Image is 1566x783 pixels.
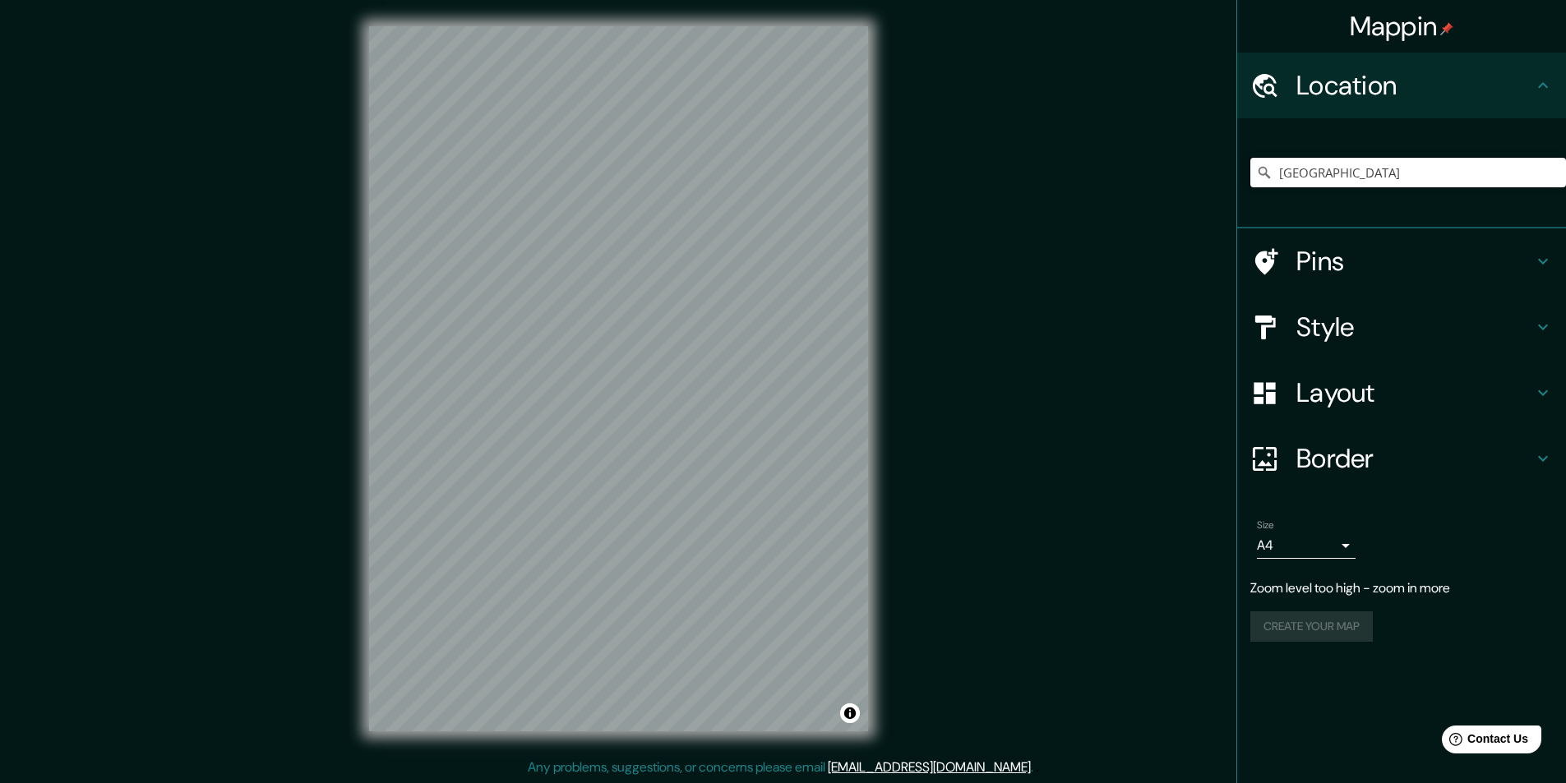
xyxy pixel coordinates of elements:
h4: Pins [1296,245,1533,278]
h4: Layout [1296,376,1533,409]
label: Size [1257,518,1274,532]
div: Layout [1237,360,1566,426]
a: [EMAIL_ADDRESS][DOMAIN_NAME] [828,758,1031,776]
p: Zoom level too high - zoom in more [1250,578,1553,598]
h4: Location [1296,69,1533,102]
canvas: Map [369,26,868,731]
div: Pins [1237,228,1566,294]
div: . [1036,758,1039,777]
div: . [1033,758,1036,777]
div: Border [1237,426,1566,491]
p: Any problems, suggestions, or concerns please email . [528,758,1033,777]
h4: Border [1296,442,1533,475]
input: Pick your city or area [1250,158,1566,187]
div: Location [1237,53,1566,118]
img: pin-icon.png [1440,22,1453,35]
div: A4 [1257,532,1356,559]
iframe: Help widget launcher [1420,719,1548,765]
button: Toggle attribution [840,703,860,723]
div: Style [1237,294,1566,360]
h4: Style [1296,311,1533,343]
h4: Mappin [1350,10,1454,43]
